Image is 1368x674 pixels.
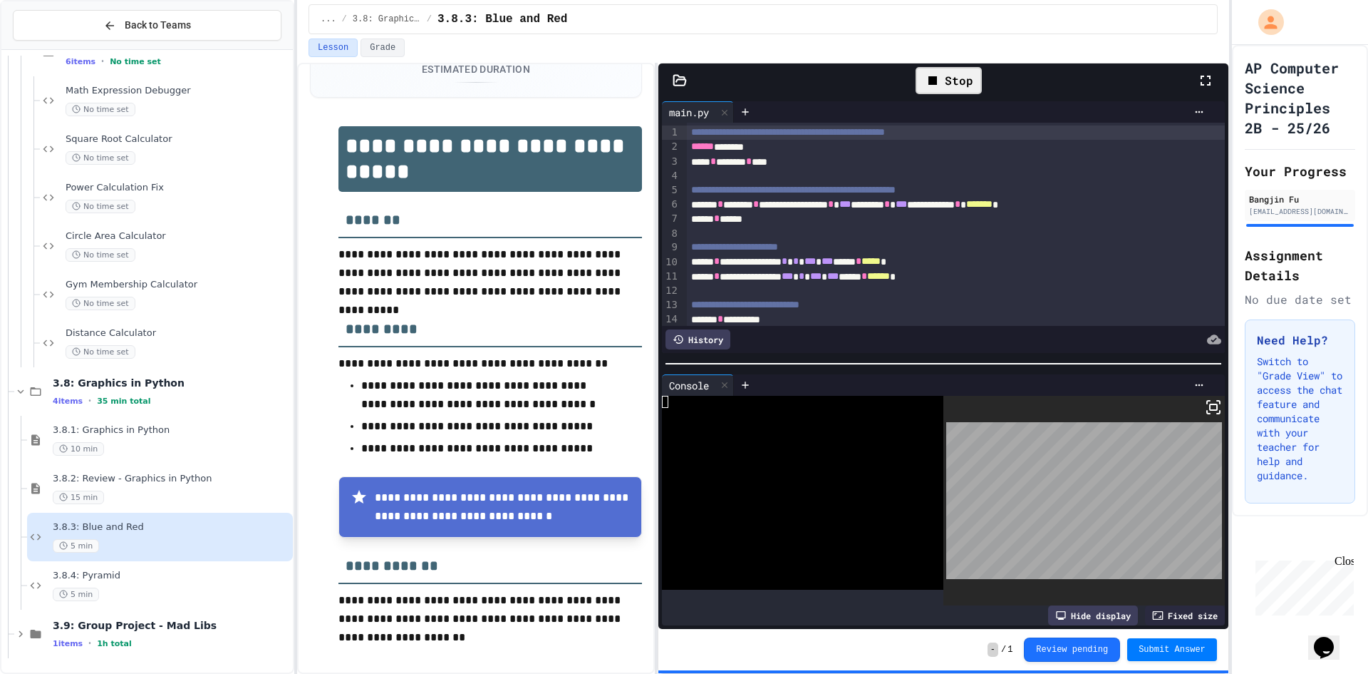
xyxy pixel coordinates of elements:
span: 6 items [66,57,95,66]
span: 4 items [53,397,83,406]
span: Square Root Calculator [66,133,290,145]
div: main.py [662,105,716,120]
span: No time set [66,297,135,310]
span: Math Expression Debugger [66,85,290,97]
div: My Account [1243,6,1287,39]
div: 2 [662,140,680,154]
span: 3.8: Graphics in Python [353,14,421,25]
span: No time set [66,248,135,262]
span: Power Calculation Fix [66,182,290,194]
span: ... [321,14,336,25]
div: History [665,330,730,349]
span: Back to Teams [125,18,191,33]
h1: AP Computer Science Principles 2B - 25/26 [1245,58,1355,138]
iframe: chat widget [1250,555,1354,616]
span: 1 [1007,644,1012,655]
span: 5 min [53,588,99,601]
div: 11 [662,270,680,284]
span: 3.8.2: Review - Graphics in Python [53,473,290,485]
h3: Need Help? [1257,332,1343,349]
span: / [342,14,347,25]
span: 35 min total [97,397,150,406]
button: Review pending [1024,638,1120,662]
div: 10 [662,255,680,270]
div: 1 [662,126,680,140]
button: Back to Teams [13,10,281,41]
div: 14 [662,312,680,327]
span: No time set [66,151,135,165]
div: Estimated Duration [422,62,530,76]
div: Console [662,374,734,396]
button: Submit Answer [1127,638,1217,661]
button: Lesson [309,39,358,57]
iframe: chat widget [1308,617,1354,660]
p: Switch to "Grade View" to access the chat feature and communicate with your teacher for help and ... [1257,354,1343,483]
span: / [427,14,432,25]
div: 8 [662,227,680,241]
span: - [988,643,998,657]
div: 9 [662,240,680,255]
div: 5 [662,183,680,198]
div: [EMAIL_ADDRESS][DOMAIN_NAME] [1249,206,1351,217]
div: 3 [662,155,680,169]
div: Bangjin Fu [1249,193,1351,205]
span: Submit Answer [1139,644,1206,655]
span: • [101,56,104,67]
span: • [88,638,91,649]
span: 1h total [97,639,132,648]
span: Circle Area Calculator [66,230,290,242]
div: Hide display [1048,606,1138,626]
span: 3.8.4: Pyramid [53,570,290,582]
span: No time set [66,103,135,116]
span: Gym Membership Calculator [66,279,290,291]
span: 15 min [53,491,104,504]
div: 13 [662,298,680,312]
span: No time set [66,345,135,359]
div: No due date set [1245,291,1355,308]
h2: Your Progress [1245,161,1355,181]
span: Distance Calculator [66,327,290,339]
div: Stop [916,67,982,94]
span: No time set [66,200,135,213]
span: 3.8: Graphics in Python [53,377,290,389]
span: 5 min [53,539,99,553]
span: 10 min [53,442,104,456]
div: 6 [662,198,680,212]
button: Grade [361,39,405,57]
span: No time set [110,57,161,66]
div: Console [662,378,716,393]
h2: Assignment Details [1245,245,1355,285]
span: 1 items [53,639,83,648]
span: / [1001,644,1006,655]
span: 3.8.3: Blue and Red [437,11,567,28]
div: 4 [662,169,680,183]
div: Chat with us now!Close [6,6,98,91]
span: 3.8.3: Blue and Red [53,521,290,533]
span: 3.8.1: Graphics in Python [53,424,290,436]
div: main.py [662,101,734,123]
span: 3.9: Group Project - Mad Libs [53,619,290,632]
div: Fixed size [1145,606,1225,626]
div: 7 [662,212,680,226]
div: 12 [662,284,680,298]
span: • [88,395,91,407]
